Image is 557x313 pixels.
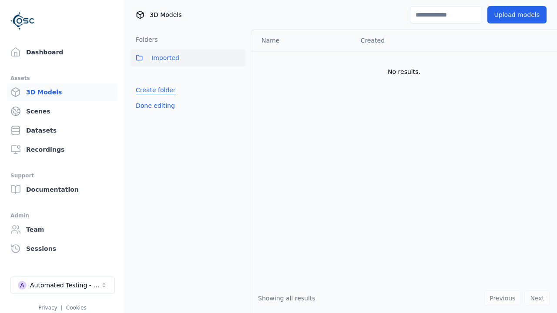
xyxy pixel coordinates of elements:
[10,170,114,181] div: Support
[131,98,180,113] button: Done editing
[7,103,118,120] a: Scenes
[10,9,35,33] img: Logo
[61,305,63,311] span: |
[131,49,245,67] button: Imported
[150,10,181,19] span: 3D Models
[7,181,118,198] a: Documentation
[258,295,315,302] span: Showing all results
[487,6,547,23] button: Upload models
[131,82,181,98] button: Create folder
[30,281,101,290] div: Automated Testing - Playwright
[66,305,87,311] a: Cookies
[131,35,158,44] h3: Folders
[151,53,179,63] span: Imported
[7,122,118,139] a: Datasets
[18,281,27,290] div: A
[251,30,354,51] th: Name
[38,305,57,311] a: Privacy
[136,86,176,94] a: Create folder
[7,83,118,101] a: 3D Models
[7,221,118,238] a: Team
[10,73,114,83] div: Assets
[7,141,118,158] a: Recordings
[7,43,118,61] a: Dashboard
[251,51,557,93] td: No results.
[10,276,115,294] button: Select a workspace
[7,240,118,257] a: Sessions
[354,30,459,51] th: Created
[10,210,114,221] div: Admin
